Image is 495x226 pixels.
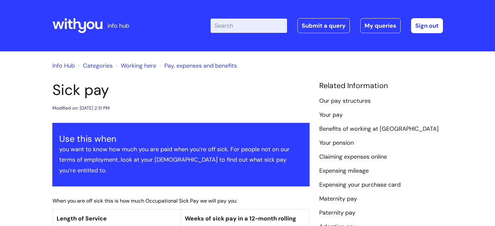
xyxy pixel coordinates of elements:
[319,153,387,161] a: Claiming expenses online
[158,60,237,71] li: Pay, expenses and benefits
[360,18,401,33] a: My queries
[319,125,439,133] a: Benefits of working at [GEOGRAPHIC_DATA]
[319,195,357,203] a: Maternity pay
[297,18,350,33] a: Submit a query
[319,181,401,189] a: Expensing your purchase card
[211,19,287,33] input: Search
[83,62,113,70] a: Categories
[319,97,371,105] a: Our pay structures
[52,81,309,99] h1: Sick pay
[59,144,303,176] p: you want to know how much you are paid when you’re off sick. For people not on our terms of emplo...
[121,62,156,70] a: Working here
[164,62,237,70] a: Pay, expenses and benefits
[319,209,355,217] a: Paternity pay
[52,62,75,70] a: Info Hub
[411,18,443,33] a: Sign out
[52,197,237,204] span: When you are off sick this is how much Occupational Sick Pay we will pay you:
[76,60,113,71] li: Solution home
[319,81,443,90] h4: Related Information
[211,18,443,33] div: | -
[59,134,303,144] h3: Use this when
[319,167,369,175] a: Expensing mileage
[114,60,156,71] li: Working here
[319,111,343,119] a: Your pay
[107,20,129,31] p: info hub
[52,104,110,112] div: Modified on: [DATE] 2:31 PM
[319,139,354,147] a: Your pension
